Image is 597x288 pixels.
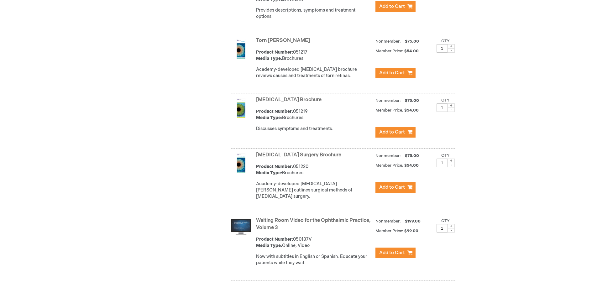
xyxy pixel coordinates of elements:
[256,170,282,175] strong: Media Type:
[375,108,403,113] strong: Member Price:
[256,181,372,200] div: Academy-developed [MEDICAL_DATA] [PERSON_NAME] outlines surgical methods of [MEDICAL_DATA] surgery.
[231,219,251,235] img: Waiting Room Video for the Ophthalmic Practice, Volume 3
[404,98,420,103] span: $75.00
[256,254,372,266] p: Now with subtitles in English or Spanish. Educate your patients while they wait.
[256,56,282,61] strong: Media Type:
[256,237,293,242] strong: Product Number:
[256,109,293,114] strong: Product Number:
[375,163,403,168] strong: Member Price:
[375,68,416,78] button: Add to Cart
[379,250,405,256] span: Add to Cart
[437,103,448,112] input: Qty
[441,218,450,223] label: Qty
[256,243,282,248] strong: Media Type:
[256,236,372,249] div: 050137V Online, Video
[375,228,403,233] strong: Member Price:
[379,129,405,135] span: Add to Cart
[375,127,416,138] button: Add to Cart
[375,182,416,193] button: Add to Cart
[256,66,372,79] div: Academy-developed [MEDICAL_DATA] brochure reviews causes and treatments of torn retinas.
[256,49,372,62] div: 051217 Brochures
[256,164,372,176] div: 051220 Brochures
[441,98,450,103] label: Qty
[379,184,405,190] span: Add to Cart
[404,219,422,224] span: $199.00
[437,159,448,167] input: Qty
[256,126,372,132] div: Discusses symptoms and treatments.
[404,108,420,113] span: $54.00
[441,39,450,44] label: Qty
[404,49,420,54] span: $54.00
[256,108,372,121] div: 051219 Brochures
[437,44,448,53] input: Qty
[231,153,251,173] img: Vitrectomy Surgery Brochure
[379,3,405,9] span: Add to Cart
[256,97,322,103] a: [MEDICAL_DATA] Brochure
[256,152,341,158] a: [MEDICAL_DATA] Surgery Brochure
[375,248,416,258] button: Add to Cart
[256,7,372,20] div: Provides descriptions, symptoms and treatment options.
[256,217,371,231] a: Waiting Room Video for the Ophthalmic Practice, Volume 3
[256,115,282,120] strong: Media Type:
[256,38,310,44] a: Torn [PERSON_NAME]
[404,163,420,168] span: $54.00
[379,70,405,76] span: Add to Cart
[404,153,420,158] span: $75.00
[404,228,419,233] span: $99.00
[256,50,293,55] strong: Product Number:
[375,97,401,105] strong: Nonmember:
[375,217,401,225] strong: Nonmember:
[375,1,416,12] button: Add to Cart
[231,98,251,118] img: Uveitis Brochure
[375,49,403,54] strong: Member Price:
[375,38,401,45] strong: Nonmember:
[437,224,448,233] input: Qty
[404,39,420,44] span: $75.00
[231,39,251,59] img: Torn Retina Brochure
[375,152,401,160] strong: Nonmember:
[256,164,293,169] strong: Product Number:
[441,153,450,158] label: Qty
